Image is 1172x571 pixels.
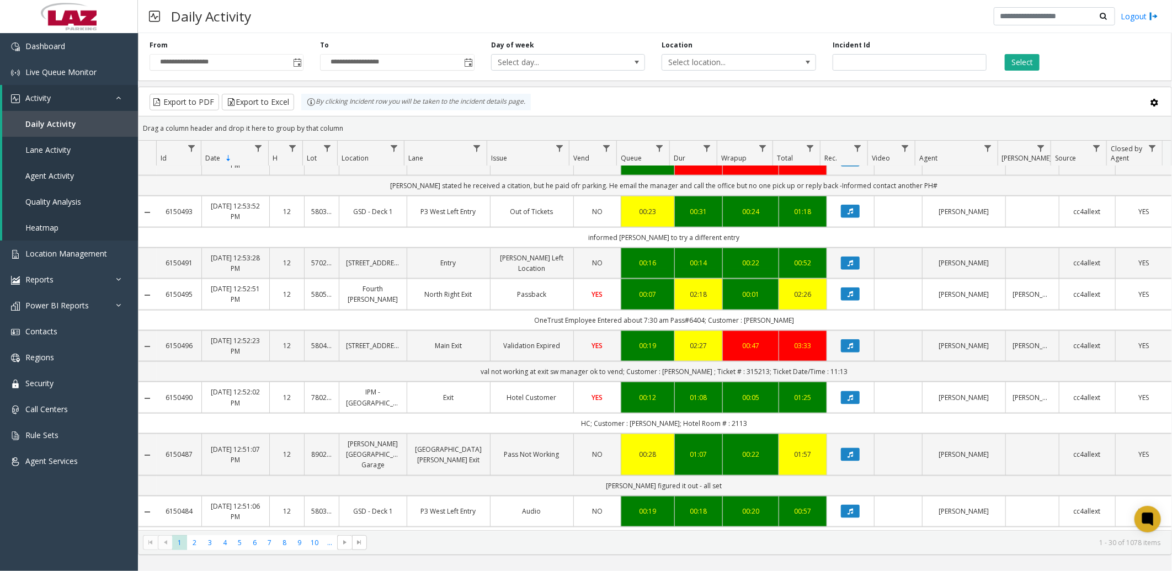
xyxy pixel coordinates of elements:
[25,274,54,285] span: Reports
[346,206,399,217] a: GSD - Deck 1
[592,341,603,350] span: YES
[1138,506,1149,516] span: YES
[729,392,772,403] div: 00:05
[166,3,257,30] h3: Daily Activity
[628,206,668,217] a: 00:23
[1122,258,1165,268] a: YES
[497,340,567,351] a: Validation Expired
[1149,10,1158,22] img: logout
[307,98,316,106] img: infoIcon.svg
[1066,258,1109,268] a: cc4allext
[492,55,614,70] span: Select day...
[592,393,603,402] span: YES
[25,119,76,129] span: Daily Activity
[1013,392,1052,403] a: [PERSON_NAME]
[729,449,772,460] a: 00:22
[346,284,399,305] a: Fourth [PERSON_NAME]
[25,41,65,51] span: Dashboard
[352,535,367,551] span: Go to the last page
[149,3,160,30] img: pageIcon
[346,439,399,471] a: [PERSON_NAME][GEOGRAPHIC_DATA] Garage
[291,55,303,70] span: Toggle popup
[981,141,995,156] a: Agent Filter Menu
[11,431,20,440] img: 'icon'
[729,289,772,300] a: 00:01
[163,340,195,351] a: 6150496
[833,40,870,50] label: Incident Id
[786,506,820,516] a: 00:57
[491,153,507,163] span: Issue
[497,206,567,217] a: Out of Tickets
[777,153,793,163] span: Total
[592,258,603,268] span: NO
[337,535,352,551] span: Go to the next page
[580,289,615,300] a: YES
[592,450,603,459] span: NO
[681,506,716,516] a: 00:18
[273,153,278,163] span: H
[311,206,332,217] a: 580331
[929,506,999,516] a: [PERSON_NAME]
[729,340,772,351] a: 00:47
[628,392,668,403] a: 00:12
[1066,206,1109,217] a: cc4allext
[786,340,820,351] a: 03:33
[11,68,20,77] img: 'icon'
[1138,290,1149,299] span: YES
[786,449,820,460] a: 01:57
[285,141,300,156] a: H Filter Menu
[1122,449,1165,460] a: YES
[414,392,483,403] a: Exit
[307,153,317,163] span: Lot
[872,153,890,163] span: Video
[1138,341,1149,350] span: YES
[346,340,399,351] a: [STREET_ADDRESS]
[786,206,820,217] div: 01:18
[11,42,20,51] img: 'icon'
[209,335,262,356] a: [DATE] 12:52:23 PM
[681,258,716,268] div: 00:14
[355,538,364,547] span: Go to the last page
[681,449,716,460] div: 01:07
[491,40,534,50] label: Day of week
[700,141,715,156] a: Dur Filter Menu
[2,85,138,111] a: Activity
[580,206,615,217] a: NO
[580,258,615,268] a: NO
[209,284,262,305] a: [DATE] 12:52:51 PM
[580,506,615,516] a: NO
[138,119,1171,138] div: Drag a column header and drop it here to group by that column
[681,392,716,403] div: 01:08
[681,340,716,351] a: 02:27
[2,215,138,241] a: Heatmap
[157,527,1171,547] td: Static noise
[414,258,483,268] a: Entry
[209,387,262,408] a: [DATE] 12:52:02 PM
[157,175,1171,196] td: [PERSON_NAME] stated he received a citation, but he paid ofr parking. He email the manager and ca...
[2,111,138,137] a: Daily Activity
[628,258,668,268] a: 00:16
[2,189,138,215] a: Quality Analysis
[209,201,262,222] a: [DATE] 12:53:52 PM
[150,94,219,110] button: Export to PDF
[1138,450,1149,459] span: YES
[247,535,262,550] span: Page 6
[1034,141,1048,156] a: Parker Filter Menu
[470,141,484,156] a: Lane Filter Menu
[1066,340,1109,351] a: cc4allext
[25,378,54,388] span: Security
[850,141,865,156] a: Rec. Filter Menu
[1138,393,1149,402] span: YES
[414,506,483,516] a: P3 West Left Entry
[786,258,820,268] a: 00:52
[251,141,265,156] a: Date Filter Menu
[25,430,58,440] span: Rule Sets
[340,538,349,547] span: Go to the next page
[599,141,614,156] a: Vend Filter Menu
[592,207,603,216] span: NO
[311,289,332,300] a: 580542
[552,141,567,156] a: Issue Filter Menu
[11,302,20,311] img: 'icon'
